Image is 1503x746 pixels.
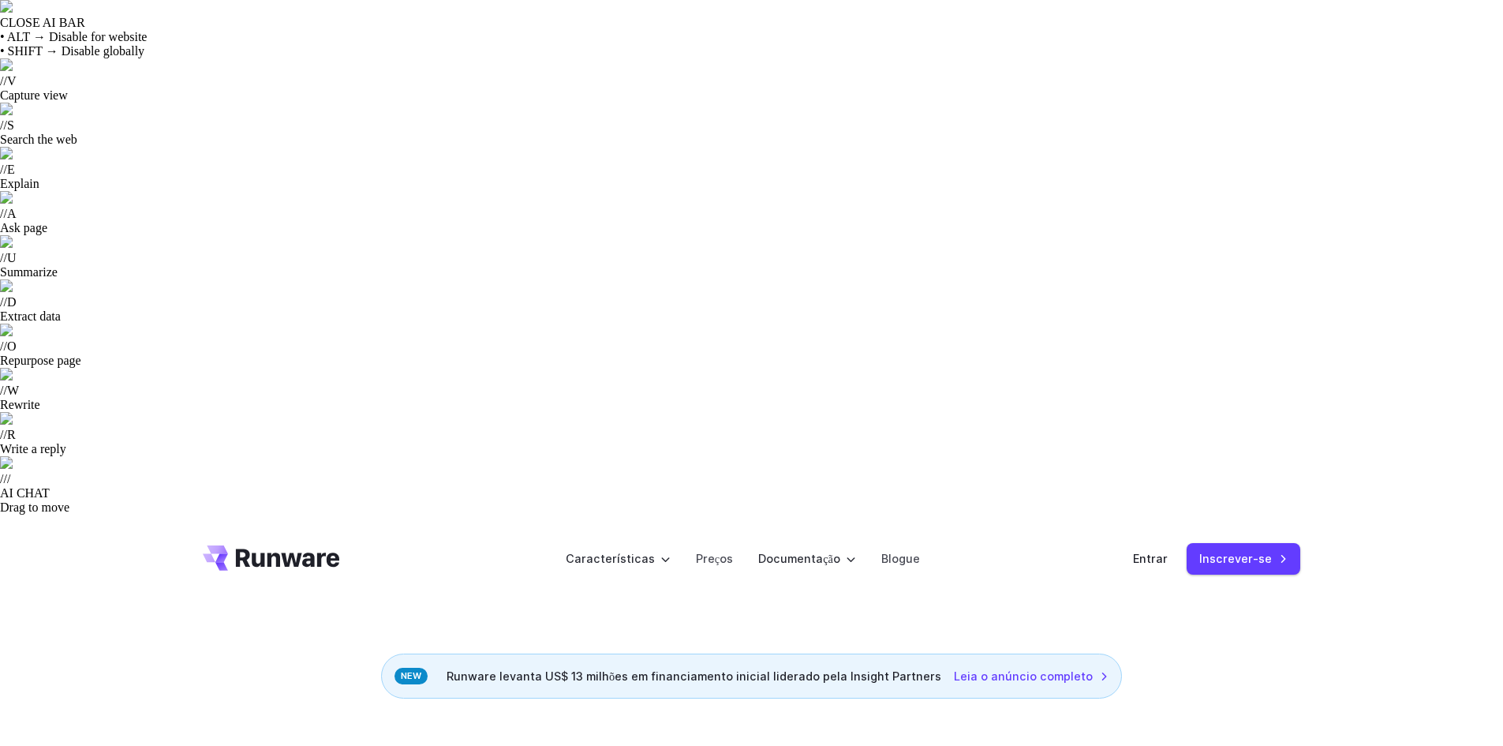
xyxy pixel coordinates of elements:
[203,545,340,571] a: Vá para /
[758,552,840,565] font: Documentação
[1133,549,1168,568] a: Entrar
[1133,552,1168,565] font: Entrar
[1199,552,1272,565] font: Inscrever-se
[696,549,733,568] a: Preços
[881,549,920,568] a: Blogue
[447,669,941,683] font: Runware levanta US$ 13 milhões em financiamento inicial liderado pela Insight Partners
[696,552,733,565] font: Preços
[954,669,1093,683] font: Leia o anúncio completo
[881,552,920,565] font: Blogue
[1187,543,1300,574] a: Inscrever-se
[566,552,655,565] font: Características
[954,667,1109,685] a: Leia o anúncio completo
